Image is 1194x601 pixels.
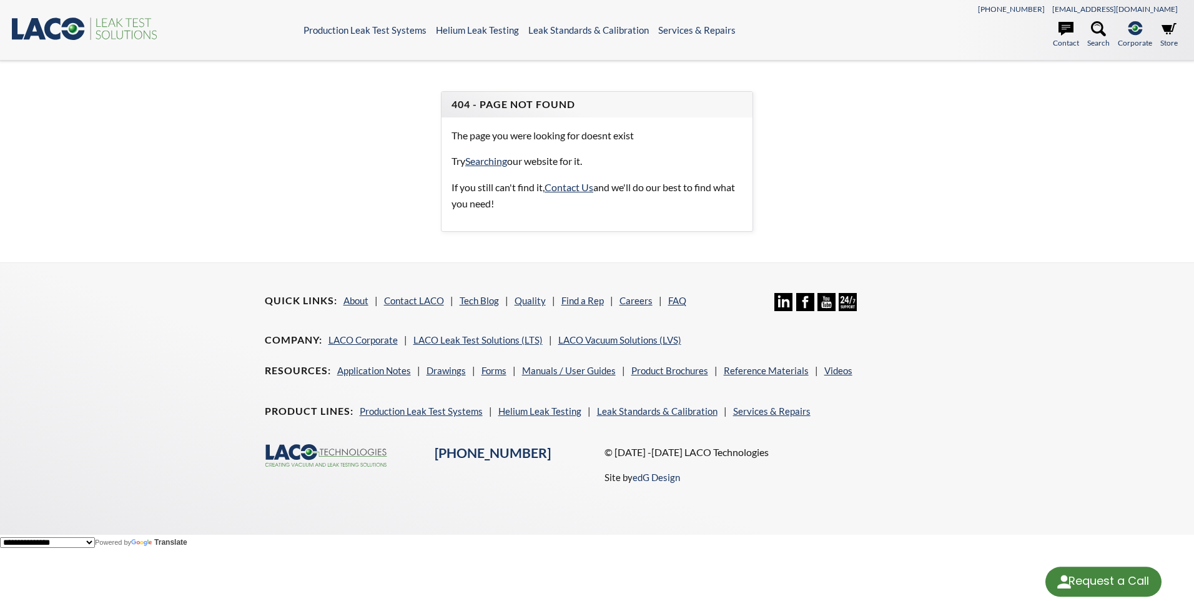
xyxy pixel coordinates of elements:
[633,472,680,483] a: edG Design
[1052,4,1178,14] a: [EMAIL_ADDRESS][DOMAIN_NAME]
[435,445,551,461] a: [PHONE_NUMBER]
[384,295,444,306] a: Contact LACO
[451,153,743,169] p: Try our website for it.
[1045,567,1162,597] div: Request a Call
[1068,567,1149,595] div: Request a Call
[561,295,604,306] a: Find a Rep
[265,405,353,418] h4: Product Lines
[528,24,649,36] a: Leak Standards & Calibration
[451,127,743,144] p: The page you were looking for doesnt exist
[1053,21,1079,49] a: Contact
[337,365,411,376] a: Application Notes
[427,365,466,376] a: Drawings
[465,155,507,167] a: Searching
[839,302,857,313] a: 24/7 Support
[343,295,368,306] a: About
[978,4,1045,14] a: [PHONE_NUMBER]
[1054,572,1074,592] img: round button
[668,295,686,306] a: FAQ
[413,334,543,345] a: LACO Leak Test Solutions (LTS)
[604,444,929,460] p: © [DATE] -[DATE] LACO Technologies
[619,295,653,306] a: Careers
[522,365,616,376] a: Manuals / User Guides
[1087,21,1110,49] a: Search
[839,293,857,311] img: 24/7 Support Icon
[724,365,809,376] a: Reference Materials
[515,295,546,306] a: Quality
[303,24,427,36] a: Production Leak Test Systems
[436,24,519,36] a: Helium Leak Testing
[658,24,736,36] a: Services & Repairs
[631,365,708,376] a: Product Brochures
[824,365,852,376] a: Videos
[328,334,398,345] a: LACO Corporate
[481,365,506,376] a: Forms
[451,98,743,111] h4: 404 - Page not found
[265,334,322,347] h4: Company
[1118,37,1152,49] span: Corporate
[545,181,593,193] a: Contact Us
[131,538,187,547] a: Translate
[604,470,680,485] p: Site by
[498,405,581,417] a: Helium Leak Testing
[360,405,483,417] a: Production Leak Test Systems
[451,179,743,211] p: If you still can't find it, and we'll do our best to find what you need!
[265,364,331,377] h4: Resources
[1160,21,1178,49] a: Store
[597,405,718,417] a: Leak Standards & Calibration
[265,294,337,307] h4: Quick Links
[131,539,154,547] img: Google Translate
[733,405,811,417] a: Services & Repairs
[558,334,681,345] a: LACO Vacuum Solutions (LVS)
[460,295,499,306] a: Tech Blog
